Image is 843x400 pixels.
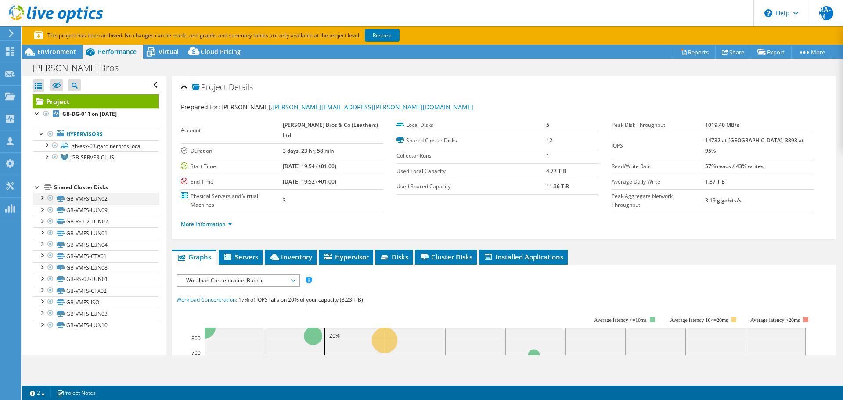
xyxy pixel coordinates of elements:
[33,140,159,151] a: gb-esx-03.gardinerbros.local
[34,31,465,40] p: This project has been archived. No changes can be made, and graphs and summary tables are only av...
[177,296,237,303] span: Workload Concentration:
[272,103,473,111] a: [PERSON_NAME][EMAIL_ADDRESS][PERSON_NAME][DOMAIN_NAME]
[33,308,159,319] a: GB-VMFS-LUN03
[62,110,117,118] b: GB-DG-011 on [DATE]
[33,151,159,163] a: GB-SERVER-CLUS
[674,45,716,59] a: Reports
[612,121,705,130] label: Peak Disk Throughput
[396,182,546,191] label: Used Shared Capacity
[33,205,159,216] a: GB-VMFS-LUN09
[24,387,51,398] a: 2
[546,183,569,190] b: 11.36 TiB
[33,285,159,296] a: GB-VMFS-CTX02
[283,162,336,170] b: [DATE] 19:54 (+01:00)
[238,296,363,303] span: 17% of IOPS falls on 20% of your capacity (3.23 TiB)
[705,162,764,170] b: 57% reads / 43% writes
[396,151,546,160] label: Collector Runs
[50,387,102,398] a: Project Notes
[419,252,472,261] span: Cluster Disks
[396,136,546,145] label: Shared Cluster Disks
[33,193,159,204] a: GB-VMFS-LUN02
[594,317,647,323] tspan: Average latency <=10ms
[705,121,739,129] b: 1019.40 MB/s
[819,6,833,20] span: RA-M
[37,47,76,56] span: Environment
[546,121,549,129] b: 5
[33,250,159,262] a: GB-VMFS-CTX01
[181,192,283,209] label: Physical Servers and Virtual Machines
[192,83,227,92] span: Project
[612,141,705,150] label: IOPS
[670,317,728,323] tspan: Average latency 10<=20ms
[223,252,258,261] span: Servers
[201,47,241,56] span: Cloud Pricing
[33,296,159,308] a: GB-VMFS-ISO
[72,142,142,150] span: gb-esx-03.gardinerbros.local
[750,317,800,323] text: Average latency >20ms
[181,177,283,186] label: End Time
[612,192,705,209] label: Peak Aggregate Network Throughput
[283,147,334,155] b: 3 days, 23 hr, 58 min
[229,82,253,92] span: Details
[191,349,201,357] text: 700
[181,220,232,228] a: More Information
[33,274,159,285] a: GB-RS-02-LUN01
[29,63,132,73] h1: [PERSON_NAME] Bros
[546,167,566,175] b: 4.77 TiB
[546,152,549,159] b: 1
[283,178,336,185] b: [DATE] 19:52 (+01:00)
[705,178,725,185] b: 1.87 TiB
[181,147,283,155] label: Duration
[546,137,552,144] b: 12
[612,162,705,171] label: Read/Write Ratio
[705,137,804,155] b: 14732 at [GEOGRAPHIC_DATA], 3893 at 95%
[72,154,114,161] span: GB-SERVER-CLUS
[283,121,378,139] b: [PERSON_NAME] Bros & Co (Leathers) Ltd
[33,239,159,250] a: GB-VMFS-LUN04
[751,45,792,59] a: Export
[396,121,546,130] label: Local Disks
[483,252,563,261] span: Installed Applications
[612,177,705,186] label: Average Daily Write
[269,252,312,261] span: Inventory
[159,47,179,56] span: Virtual
[221,103,473,111] span: [PERSON_NAME],
[33,94,159,108] a: Project
[181,162,283,171] label: Start Time
[396,167,546,176] label: Used Local Capacity
[182,275,295,286] span: Workload Concentration Bubble
[191,335,201,342] text: 800
[705,197,742,204] b: 3.19 gigabits/s
[715,45,751,59] a: Share
[329,332,340,339] text: 20%
[181,126,283,135] label: Account
[365,29,400,42] a: Restore
[764,9,772,17] svg: \n
[283,197,286,204] b: 3
[33,320,159,331] a: GB-VMFS-LUN10
[380,252,408,261] span: Disks
[33,216,159,227] a: GB-RS-02-LUN02
[33,108,159,120] a: GB-DG-011 on [DATE]
[323,252,369,261] span: Hypervisor
[54,182,159,193] div: Shared Cluster Disks
[33,129,159,140] a: Hypervisors
[33,262,159,274] a: GB-VMFS-LUN08
[98,47,137,56] span: Performance
[177,252,211,261] span: Graphs
[791,45,832,59] a: More
[181,103,220,111] label: Prepared for:
[33,227,159,239] a: GB-VMFS-LUN01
